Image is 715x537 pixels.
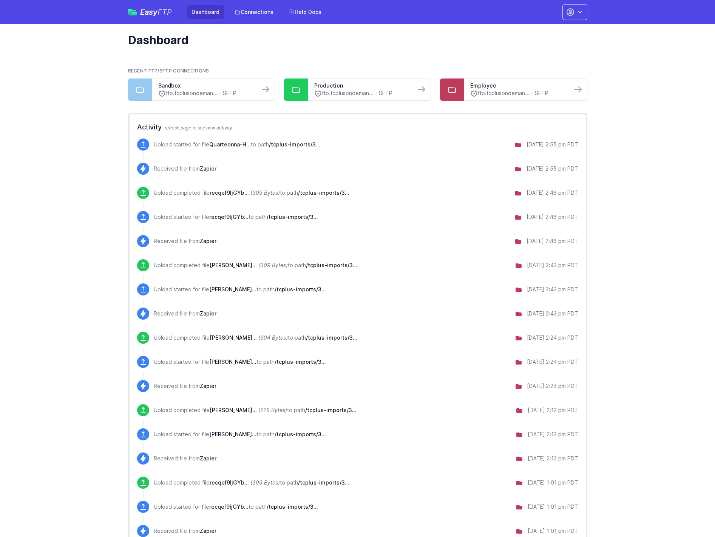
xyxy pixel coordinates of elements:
[258,262,288,268] i: (309 Bytes)
[527,165,578,172] div: [DATE] 2:55 pm PDT
[314,82,409,89] a: Production
[165,125,232,131] span: refresh page to see new activity
[258,407,287,413] i: (226 Bytes)
[528,479,578,486] div: [DATE] 1:01 pm PDT
[210,262,257,268] span: Laurie-Hays_recqef9ljGYbxqZlh.csv
[470,89,565,97] a: ftp.tcplusondeman... - SFTP
[275,431,326,437] span: /tcplus-imports/323657-1/Employee
[154,503,318,511] p: Upload started for file to path
[258,334,288,341] i: (304 Bytes)
[250,189,280,196] i: (309 Bytes)
[527,358,578,366] div: [DATE] 2:24 pm PDT
[267,503,318,510] span: /tcplus-imports/323657-1/Employee
[306,262,357,268] span: /tcplus-imports/323657-1/Employee
[209,503,249,510] span: recqef9ljGYbxqZlhLaurie-Hays_recqef9ljGYbxqZlh.csv
[154,165,216,172] p: Received file from
[250,479,280,486] i: (309 Bytes)
[154,527,216,535] p: Received file from
[200,310,216,317] span: Zapier
[267,214,318,220] span: /tcplus-imports/323657-1/Employee
[140,8,172,16] span: Easy
[200,455,216,462] span: Zapier
[187,5,224,19] a: Dashboard
[275,359,326,365] span: /tcplus-imports/323657-1/Employee
[154,455,216,462] p: Received file from
[269,141,320,148] span: /tcplus-imports/323657-1/Employee
[305,407,357,413] span: /tcplus-imports/323657-1/Employee
[154,189,349,197] p: Upload completed file to path
[154,310,216,317] p: Received file from
[154,406,357,414] p: Upload completed file to path
[209,141,251,148] span: Quarteonna-Harris_recx6pfzeuxBG1Ktv.csv
[306,334,357,341] span: /tcplus-imports/323657-1/Employee
[200,528,216,534] span: Zapier
[527,310,578,317] div: [DATE] 2:43 pm PDT
[209,214,249,220] span: recqef9ljGYbxqZlhLaurie-Hays_recqef9ljGYbxqZlh.csv
[528,431,578,438] div: [DATE] 2:12 pm PDT
[210,334,257,341] span: Laurie-Hays_recqef9ljGYbxqZlh-2025-08-20T19:30:07.000Z.csv
[154,286,326,293] p: Upload started for file to path
[527,189,578,197] div: [DATE] 2:46 pm PDT
[275,286,326,292] span: /tcplus-imports/323657-1/Employee
[528,406,578,414] div: [DATE] 2:12 pm PDT
[528,455,578,462] div: [DATE] 2:12 pm PDT
[209,359,256,365] span: Laurie-Hays_recqef9ljGYbxqZlh-2025-08-20T19:30:07.000Z.csv
[528,503,578,511] div: [DATE] 1:01 pm PDT
[314,89,409,97] a: ftp.tcplusondeman... - SFTP
[154,431,326,438] p: Upload started for file to path
[158,82,253,89] a: Sandbox
[528,527,578,535] div: [DATE] 1:01 pm PDT
[209,286,256,292] span: Laurie-Hays_recqef9ljGYbxqZlh.csv
[209,431,256,437] span: Ryan-Gunn_recypnlq04OGhvjKG-2025-05-02T17:32:04.000Z.csv
[154,358,326,366] p: Upload started for file to path
[527,286,578,293] div: [DATE] 2:43 pm PDT
[128,33,581,47] h1: Dashboard
[527,262,578,269] div: [DATE] 2:43 pm PDT
[200,165,216,172] span: Zapier
[527,334,578,342] div: [DATE] 2:24 pm PDT
[210,189,249,196] span: recqef9ljGYbxqZlhLaurie-Hays_recqef9ljGYbxqZlh.csv
[154,334,357,342] p: Upload completed file to path
[210,479,249,486] span: recqef9ljGYbxqZlhLaurie-Hays_recqef9ljGYbxqZlh.csv
[128,9,137,15] img: easyftp_logo.png
[527,141,578,148] div: [DATE] 2:55 pm PDT
[284,5,326,19] a: Help Docs
[154,213,318,221] p: Upload started for file to path
[527,382,578,390] div: [DATE] 2:24 pm PDT
[154,141,320,148] p: Upload started for file to path
[154,382,216,390] p: Received file from
[527,237,578,245] div: [DATE] 2:46 pm PDT
[128,8,172,16] a: EasyFTP
[154,479,349,486] p: Upload completed file to path
[137,122,578,132] h2: Activity
[298,189,349,196] span: /tcplus-imports/323657-1/Employee
[230,5,278,19] a: Connections
[158,89,253,97] a: ftp.tcplusondeman... - SFTP
[200,383,216,389] span: Zapier
[298,479,349,486] span: /tcplus-imports/323657-1/Employee
[154,237,216,245] p: Received file from
[470,82,565,89] a: Employee
[154,262,357,269] p: Upload completed file to path
[200,238,216,244] span: Zapier
[128,68,587,74] h2: Recent FTP/SFTP Connections
[527,213,578,221] div: [DATE] 2:46 pm PDT
[210,407,257,413] span: Ryan-Gunn_recypnlq04OGhvjKG-2025-05-02T17:32:04.000Z.csv
[158,8,172,17] span: FTP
